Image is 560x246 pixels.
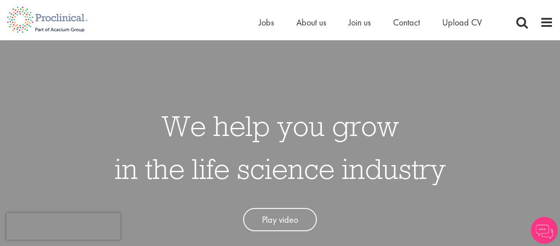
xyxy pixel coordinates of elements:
[296,17,326,28] a: About us
[393,17,420,28] a: Contact
[348,17,371,28] a: Join us
[243,208,317,232] a: Play video
[531,217,558,244] img: Chatbot
[259,17,274,28] a: Jobs
[442,17,482,28] a: Upload CV
[115,104,446,190] h1: We help you grow in the life science industry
